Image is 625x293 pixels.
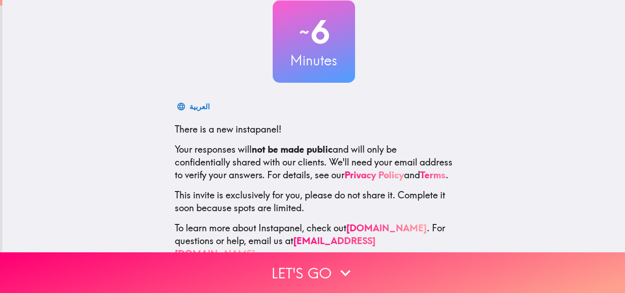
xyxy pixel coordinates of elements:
[175,123,281,135] span: There is a new instapanel!
[345,169,404,181] a: Privacy Policy
[273,51,355,70] h3: Minutes
[346,222,427,234] a: [DOMAIN_NAME]
[189,100,210,113] div: العربية
[420,169,446,181] a: Terms
[298,18,311,46] span: ~
[252,144,333,155] b: not be made public
[175,222,453,260] p: To learn more about Instapanel, check out . For questions or help, email us at .
[175,97,213,116] button: العربية
[175,189,453,214] p: This invite is exclusively for you, please do not share it. Complete it soon because spots are li...
[273,13,355,51] h2: 6
[175,143,453,181] p: Your responses will and will only be confidentially shared with our clients. We'll need your emai...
